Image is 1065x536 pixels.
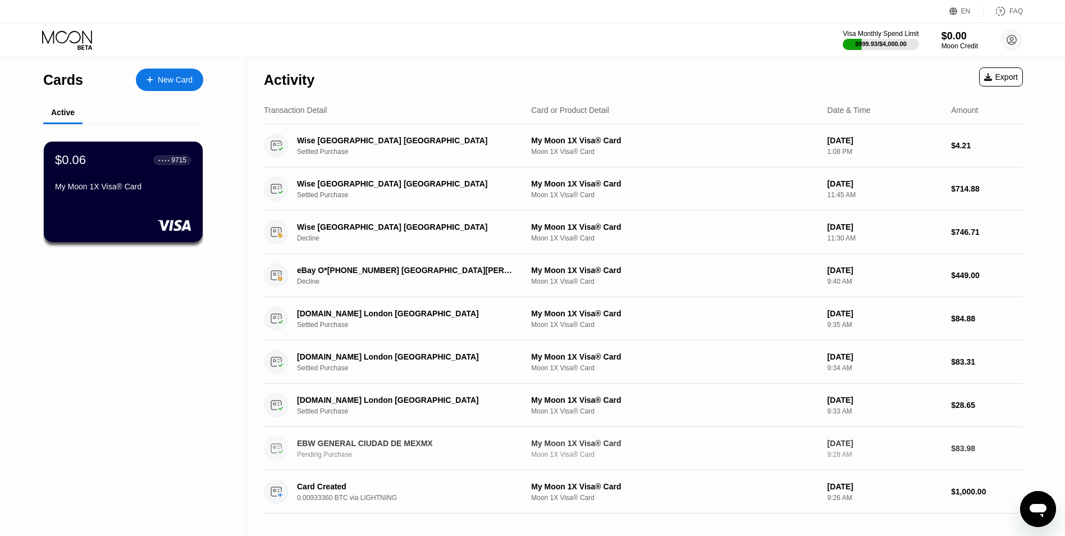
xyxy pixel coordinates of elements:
[828,309,943,318] div: [DATE]
[828,191,943,199] div: 11:45 AM
[55,182,191,191] div: My Moon 1X Visa® Card
[828,321,943,329] div: 9:35 AM
[297,148,529,156] div: Settled Purchase
[531,278,818,285] div: Moon 1X Visa® Card
[951,357,1023,366] div: $83.31
[828,482,943,491] div: [DATE]
[55,153,86,167] div: $0.06
[531,407,818,415] div: Moon 1X Visa® Card
[828,451,943,458] div: 9:28 AM
[297,352,513,361] div: [DOMAIN_NAME] London [GEOGRAPHIC_DATA]
[531,222,818,231] div: My Moon 1X Visa® Card
[531,266,818,275] div: My Moon 1X Visa® Card
[828,234,943,242] div: 11:30 AM
[531,179,818,188] div: My Moon 1X Visa® Card
[951,184,1023,193] div: $714.88
[531,148,818,156] div: Moon 1X Visa® Card
[828,494,943,502] div: 9:26 AM
[828,407,943,415] div: 9:33 AM
[43,72,83,88] div: Cards
[297,451,529,458] div: Pending Purchase
[297,278,529,285] div: Decline
[531,136,818,145] div: My Moon 1X Visa® Card
[531,234,818,242] div: Moon 1X Visa® Card
[1020,491,1056,527] iframe: Botão para abrir a janela de mensagens
[264,167,1023,211] div: Wise [GEOGRAPHIC_DATA] [GEOGRAPHIC_DATA]Settled PurchaseMy Moon 1X Visa® CardMoon 1X Visa® Card[D...
[843,30,918,50] div: Visa Monthly Spend Limit$999.93/$4,000.00
[297,191,529,199] div: Settled Purchase
[828,266,943,275] div: [DATE]
[951,271,1023,280] div: $449.00
[941,30,978,50] div: $0.00Moon Credit
[1009,7,1023,15] div: FAQ
[264,72,314,88] div: Activity
[828,439,943,448] div: [DATE]
[531,191,818,199] div: Moon 1X Visa® Card
[297,482,513,491] div: Card Created
[297,396,513,405] div: [DOMAIN_NAME] London [GEOGRAPHIC_DATA]
[984,72,1018,81] div: Export
[297,234,529,242] div: Decline
[531,396,818,405] div: My Moon 1X Visa® Card
[264,470,1023,514] div: Card Created0.00933360 BTC via LIGHTNINGMy Moon 1X Visa® CardMoon 1X Visa® Card[DATE]9:26 AM$1,00...
[951,228,1023,237] div: $746.71
[297,439,513,448] div: EBW GENERAL CIUDAD DE MEXMX
[828,136,943,145] div: [DATE]
[136,69,203,91] div: New Card
[951,401,1023,410] div: $28.65
[828,106,871,115] div: Date & Time
[297,407,529,415] div: Settled Purchase
[828,396,943,405] div: [DATE]
[264,254,1023,297] div: eBay O*[PHONE_NUMBER] [GEOGRAPHIC_DATA][PERSON_NAME] [GEOGRAPHIC_DATA]DeclineMy Moon 1X Visa® Car...
[158,158,170,162] div: ● ● ● ●
[171,156,186,164] div: 9715
[984,6,1023,17] div: FAQ
[297,179,513,188] div: Wise [GEOGRAPHIC_DATA] [GEOGRAPHIC_DATA]
[297,309,513,318] div: [DOMAIN_NAME] London [GEOGRAPHIC_DATA]
[158,75,193,85] div: New Card
[941,30,978,42] div: $0.00
[531,364,818,372] div: Moon 1X Visa® Card
[531,352,818,361] div: My Moon 1X Visa® Card
[949,6,984,17] div: EN
[828,148,943,156] div: 1:08 PM
[531,309,818,318] div: My Moon 1X Visa® Card
[951,487,1023,496] div: $1,000.00
[264,340,1023,384] div: [DOMAIN_NAME] London [GEOGRAPHIC_DATA]Settled PurchaseMy Moon 1X Visa® CardMoon 1X Visa® Card[DAT...
[531,106,609,115] div: Card or Product Detail
[855,40,907,47] div: $999.93 / $4,000.00
[264,427,1023,470] div: EBW GENERAL CIUDAD DE MEXMXPending PurchaseMy Moon 1X Visa® CardMoon 1X Visa® Card[DATE]9:28 AM$8...
[297,494,529,502] div: 0.00933360 BTC via LIGHTNING
[264,211,1023,254] div: Wise [GEOGRAPHIC_DATA] [GEOGRAPHIC_DATA]DeclineMy Moon 1X Visa® CardMoon 1X Visa® Card[DATE]11:30...
[297,136,513,145] div: Wise [GEOGRAPHIC_DATA] [GEOGRAPHIC_DATA]
[297,321,529,329] div: Settled Purchase
[828,222,943,231] div: [DATE]
[264,297,1023,340] div: [DOMAIN_NAME] London [GEOGRAPHIC_DATA]Settled PurchaseMy Moon 1X Visa® CardMoon 1X Visa® Card[DAT...
[297,364,529,372] div: Settled Purchase
[51,108,75,117] div: Active
[297,266,513,275] div: eBay O*[PHONE_NUMBER] [GEOGRAPHIC_DATA][PERSON_NAME] [GEOGRAPHIC_DATA]
[531,439,818,448] div: My Moon 1X Visa® Card
[828,179,943,188] div: [DATE]
[531,451,818,458] div: Moon 1X Visa® Card
[264,384,1023,427] div: [DOMAIN_NAME] London [GEOGRAPHIC_DATA]Settled PurchaseMy Moon 1X Visa® CardMoon 1X Visa® Card[DAT...
[828,364,943,372] div: 9:34 AM
[264,124,1023,167] div: Wise [GEOGRAPHIC_DATA] [GEOGRAPHIC_DATA]Settled PurchaseMy Moon 1X Visa® CardMoon 1X Visa® Card[D...
[531,494,818,502] div: Moon 1X Visa® Card
[264,106,327,115] div: Transaction Detail
[828,278,943,285] div: 9:40 AM
[297,222,513,231] div: Wise [GEOGRAPHIC_DATA] [GEOGRAPHIC_DATA]
[843,30,918,38] div: Visa Monthly Spend Limit
[961,7,971,15] div: EN
[44,142,203,242] div: $0.06● ● ● ●9715My Moon 1X Visa® Card
[979,67,1023,87] div: Export
[951,141,1023,150] div: $4.21
[531,482,818,491] div: My Moon 1X Visa® Card
[828,352,943,361] div: [DATE]
[951,314,1023,323] div: $84.88
[951,106,978,115] div: Amount
[951,444,1023,453] div: $83.98
[531,321,818,329] div: Moon 1X Visa® Card
[941,42,978,50] div: Moon Credit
